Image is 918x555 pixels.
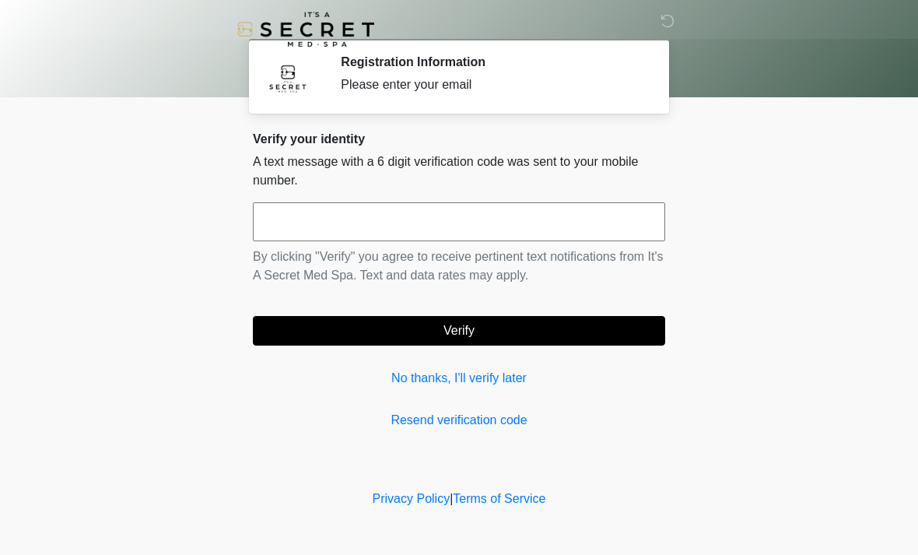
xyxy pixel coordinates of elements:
[341,54,642,69] h2: Registration Information
[341,76,642,94] div: Please enter your email
[253,411,665,430] a: Resend verification code
[237,12,374,47] img: It's A Secret Med Spa Logo
[253,132,665,146] h2: Verify your identity
[253,316,665,346] button: Verify
[253,248,665,285] p: By clicking "Verify" you agree to receive pertinent text notifications from It's A Secret Med Spa...
[450,492,453,505] a: |
[253,153,665,190] p: A text message with a 6 digit verification code was sent to your mobile number.
[265,54,311,101] img: Agent Avatar
[253,369,665,388] a: No thanks, I'll verify later
[453,492,545,505] a: Terms of Service
[373,492,450,505] a: Privacy Policy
